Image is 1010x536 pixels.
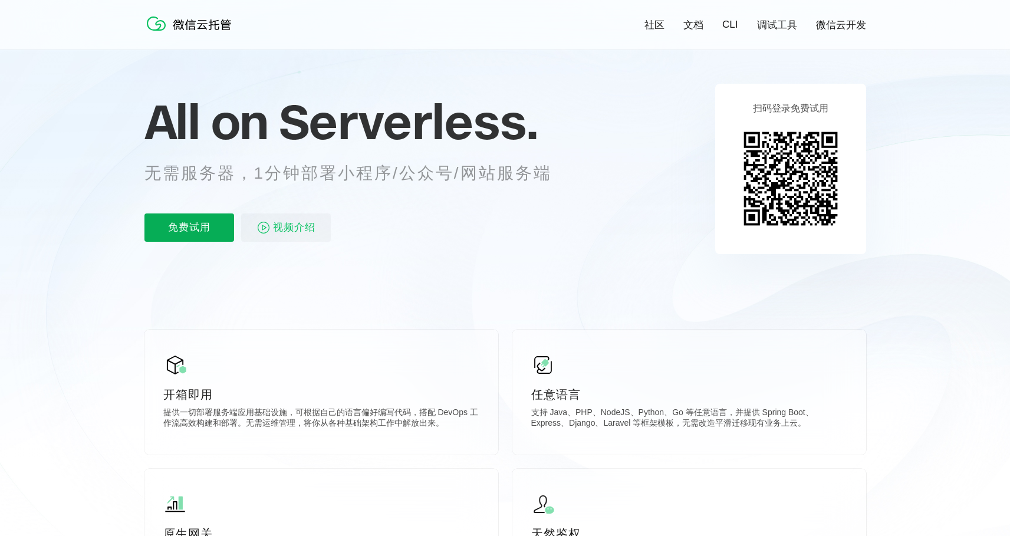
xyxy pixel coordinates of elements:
p: 提供一切部署服务端应用基础设施，可根据自己的语言偏好编写代码，搭配 DevOps 工作流高效构建和部署。无需运维管理，将你从各种基础架构工作中解放出来。 [163,407,479,431]
a: 社区 [644,18,664,32]
a: 微信云开发 [816,18,866,32]
a: CLI [722,19,738,31]
a: 调试工具 [757,18,797,32]
p: 任意语言 [531,386,847,403]
img: 微信云托管 [144,12,239,35]
img: video_play.svg [256,221,271,235]
p: 开箱即用 [163,386,479,403]
span: All on [144,92,268,151]
span: 视频介绍 [273,213,315,242]
p: 免费试用 [144,213,234,242]
a: 微信云托管 [144,27,239,37]
span: Serverless. [279,92,538,151]
a: 文档 [683,18,703,32]
p: 无需服务器，1分钟部署小程序/公众号/网站服务端 [144,162,574,185]
p: 扫码登录免费试用 [753,103,828,115]
p: 支持 Java、PHP、NodeJS、Python、Go 等任意语言，并提供 Spring Boot、Express、Django、Laravel 等框架模板，无需改造平滑迁移现有业务上云。 [531,407,847,431]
